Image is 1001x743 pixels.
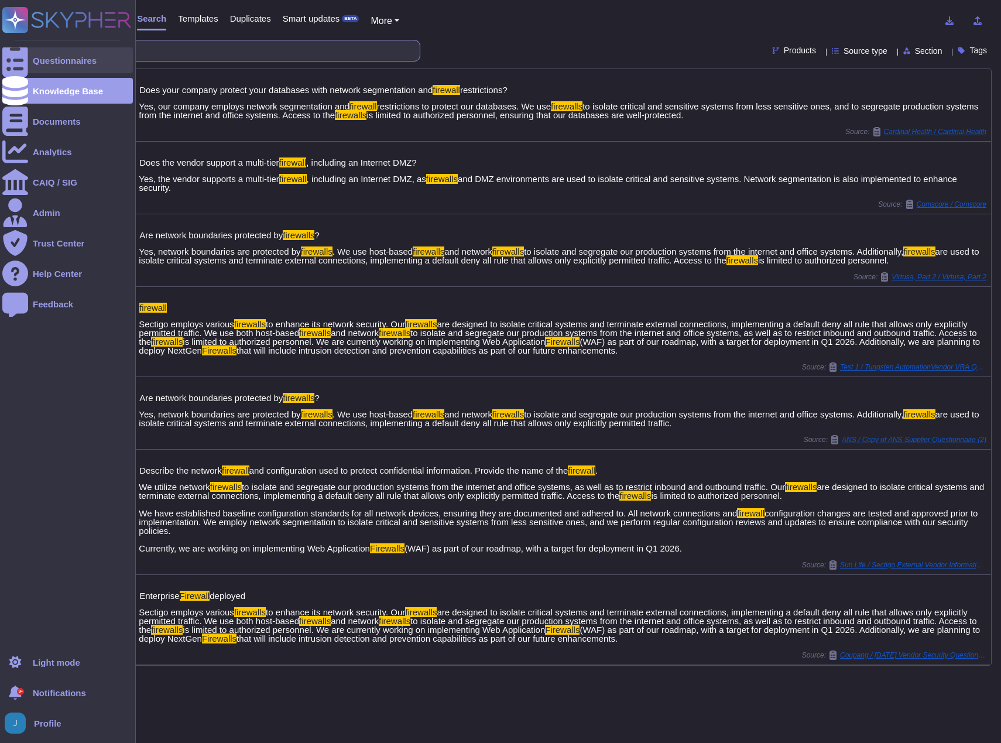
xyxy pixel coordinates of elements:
span: Source: [804,435,986,444]
span: (WAF) as part of our roadmap, with a target for deployment in Q1 2026. Additionally, we are plann... [139,625,980,643]
mark: Firewalls [202,345,236,355]
span: Are network boundaries protected by [139,393,283,403]
span: is limited to authorized personnel, ensuring that our databases are well-protected. [366,110,683,120]
span: ANS / Copy of ANS Supplier Questionnaire (2) [842,436,986,443]
div: CAIQ / SIG [33,178,77,187]
span: (WAF) as part of our roadmap, with a target for deployment in Q1 2026. [404,543,682,553]
mark: Firewalls [545,337,580,347]
span: Coupang / [DATE] Vendor Security Questionnaire Eng 2.0 [840,652,986,659]
span: configuration changes are tested and approved prior to implementation. We employ network segmenta... [139,508,978,553]
span: Source: [802,560,986,570]
span: and network [331,328,379,338]
mark: firewalls [301,409,332,419]
span: . We use host-based [332,246,413,256]
span: deployed [210,591,245,601]
span: ? [314,393,319,403]
mark: firewalls [405,319,437,329]
img: user [5,713,26,734]
span: to isolate and segregate our production systems from the internet and office systems, as well as ... [139,328,976,347]
span: Source: [878,200,986,209]
a: Questionnaires [2,47,133,73]
span: to isolate and segregate our production systems from the internet and office systems, as well as ... [139,616,976,635]
span: Enterprise [139,591,179,601]
mark: firewalls [413,409,444,419]
span: Templates [178,14,218,23]
span: that will include intrusion detection and prevention capabilities as part of our future enhanceme... [236,634,618,643]
mark: firewalls [379,328,410,338]
span: to isolate and segregate our production systems from the internet and office systems. Additionally, [524,409,903,419]
span: is limited to authorized personnel. [758,255,889,265]
span: Source: [845,127,986,136]
span: are designed to isolate critical systems and terminate external connections, implementing a defau... [139,482,984,501]
mark: Firewalls [202,634,236,643]
span: Test 1 / Tungsten AutomationVendor VRA Questionnaire General [840,364,986,371]
mark: firewalls [619,491,651,501]
span: (WAF) as part of our roadmap, with a target for deployment in Q1 2026. Additionally, we are plann... [139,337,980,355]
span: , including an Internet DMZ? [306,157,416,167]
mark: firewalls [234,319,266,329]
span: Tags [969,46,987,54]
span: . We use host-based [332,409,413,419]
span: Notifications [33,689,86,697]
div: Knowledge Base [33,87,103,95]
mark: firewalls [413,246,444,256]
span: is limited to authorized personnel. We are currently working on implementing Web Application [183,625,545,635]
mark: firewalls [903,409,935,419]
mark: Firewalls [545,625,580,635]
div: Documents [33,117,81,126]
span: and network [331,616,379,626]
a: Feedback [2,291,133,317]
span: Source: [802,650,986,660]
span: Source: [853,272,986,282]
button: More [371,14,399,28]
mark: firewalls [492,409,524,419]
mark: firewall [279,157,307,167]
span: to enhance its network security. Our [266,319,405,329]
button: user [2,710,34,736]
span: are used to isolate critical systems and terminate external connections, implementing a default d... [139,246,979,265]
div: Help Center [33,269,82,278]
mark: firewalls [426,174,458,184]
mark: firewalls [551,101,582,111]
div: Analytics [33,148,72,156]
mark: firewalls [210,482,242,492]
a: Knowledge Base [2,78,133,104]
mark: firewalls [492,246,524,256]
span: to isolate critical and sensitive systems from less sensitive ones, and to segregate production s... [139,101,978,120]
input: Search a question or template... [46,40,408,61]
span: to isolate and segregate our production systems from the internet and office systems. Additionally, [524,246,903,256]
mark: firewalls [903,246,935,256]
mark: firewalls [151,625,183,635]
mark: Firewalls [370,543,404,553]
span: , including an Internet DMZ, as [307,174,426,184]
mark: firewalls [234,607,266,617]
div: Admin [33,208,60,217]
span: Yes, our company employs network segmentation and [139,101,349,111]
span: are used to isolate critical systems and terminate external connections, implementing a default d... [139,409,979,428]
mark: firewalls [283,393,314,403]
mark: firewalls [299,616,331,626]
span: We utilize network [139,482,210,492]
span: Section [915,47,942,55]
mark: firewalls [301,246,332,256]
mark: firewalls [726,255,758,265]
mark: firewall [568,465,595,475]
span: Does your company protect your databases with network segmentation and [139,85,433,95]
span: Sectigo employs various [139,607,234,617]
mark: firewalls [379,616,410,626]
a: Admin [2,200,133,225]
span: and network [444,409,492,419]
span: Search [137,14,166,23]
span: Does the vendor support a multi-tier [139,157,279,167]
mark: firewall [433,85,460,95]
span: Source type [844,47,887,55]
span: Yes, network boundaries are protected by [139,409,300,419]
a: CAIQ / SIG [2,169,133,195]
span: Yes, the vendor supports a multi-tier [139,174,279,184]
span: Sun Life / Sectigo External Vendor Information Security Questionnaire [840,561,986,569]
span: and network [444,246,492,256]
span: Sectigo employs various [139,319,234,329]
mark: firewall [279,174,307,184]
mark: Firewall [180,591,210,601]
span: Cardinal Health / Cardinal Health [884,128,986,135]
